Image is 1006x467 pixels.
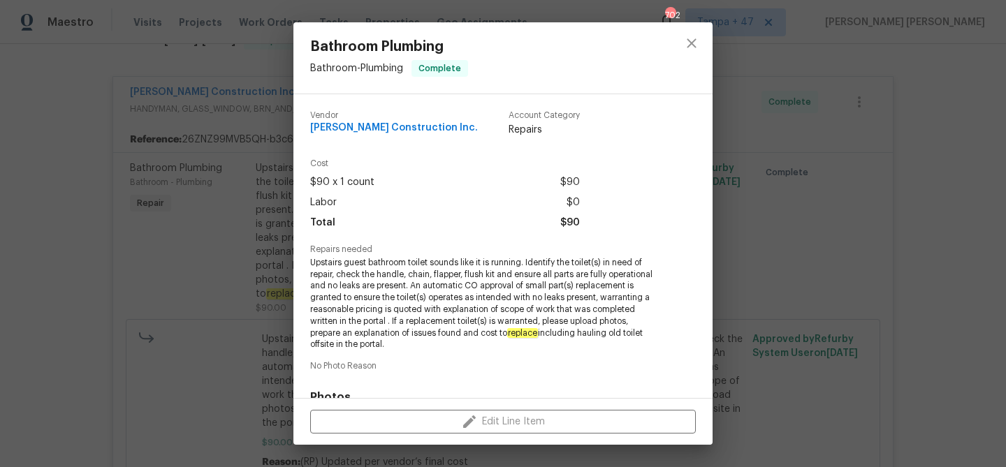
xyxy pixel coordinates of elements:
span: Labor [310,193,337,213]
button: close [675,27,708,60]
span: Repairs needed [310,245,696,254]
span: Repairs [509,123,580,137]
span: $0 [567,193,580,213]
span: No Photo Reason [310,362,696,371]
span: Upstairs guest bathroom toilet sounds like it is running. Identify the toilet(s) in need of repai... [310,257,657,350]
span: Cost [310,159,580,168]
span: Complete [413,61,467,75]
span: Account Category [509,111,580,120]
span: Total [310,213,335,233]
span: Bathroom - Plumbing [310,64,403,73]
span: Bathroom Plumbing [310,39,468,54]
h4: Photos [310,390,696,404]
span: Vendor [310,111,478,120]
span: $90 [560,172,580,193]
span: [PERSON_NAME] Construction Inc. [310,123,478,133]
em: replace [507,328,538,338]
div: 702 [665,8,675,22]
span: $90 x 1 count [310,172,374,193]
span: $90 [560,213,580,233]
